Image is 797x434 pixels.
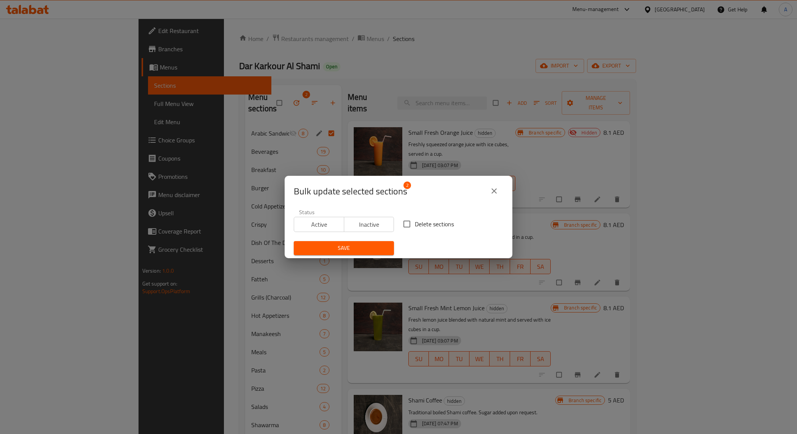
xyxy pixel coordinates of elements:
span: Delete sections [415,219,454,229]
button: Save [294,241,394,255]
span: Save [300,243,388,253]
button: close [485,182,503,200]
span: Active [297,219,341,230]
span: Selected section count [294,185,407,197]
button: Active [294,217,344,232]
button: Inactive [344,217,394,232]
span: Inactive [347,219,391,230]
span: 2 [403,181,411,189]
